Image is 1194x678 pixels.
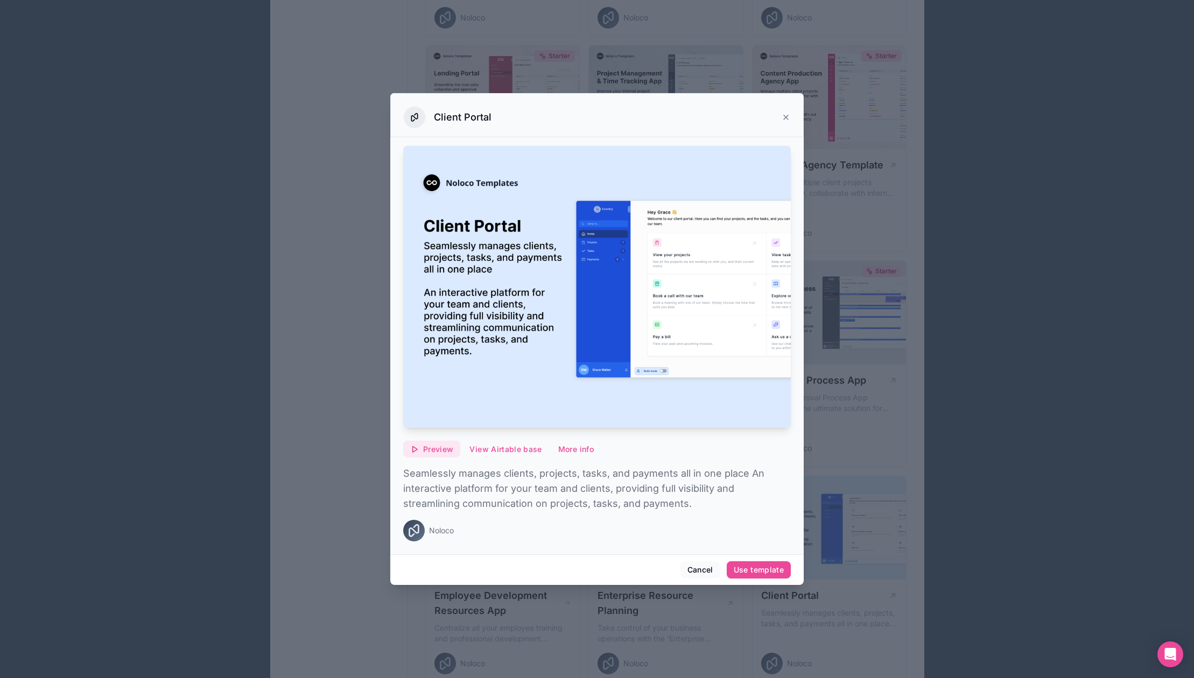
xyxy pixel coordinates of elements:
span: Noloco [429,525,454,536]
div: Use template [734,565,784,575]
p: Seamlessly manages clients, projects, tasks, and payments all in one place An interactive platfor... [403,466,791,511]
button: Cancel [680,561,720,578]
h3: Client Portal [434,111,491,124]
button: Preview [403,441,460,458]
img: Client Portal [403,146,791,428]
span: Preview [423,444,453,454]
div: Open Intercom Messenger [1157,641,1183,667]
button: More info [551,441,601,458]
button: Use template [727,561,791,578]
button: View Airtable base [462,441,549,458]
